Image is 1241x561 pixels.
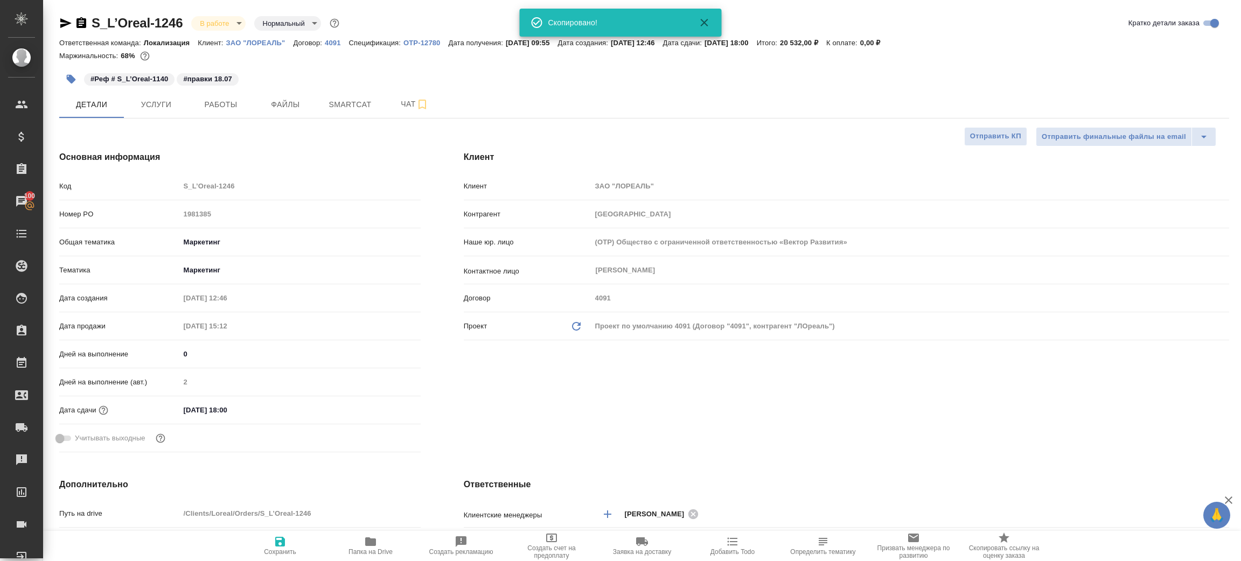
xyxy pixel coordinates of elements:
h4: Клиент [464,151,1229,164]
p: #Реф # S_L’Oreal-1140 [90,74,168,85]
span: Создать рекламацию [429,548,493,556]
span: Услуги [130,98,182,111]
span: Отправить финальные файлы на email [1042,131,1186,143]
button: В работе [197,19,232,28]
span: 100 [18,191,42,201]
button: Скопировать ссылку для ЯМессенджера [59,17,72,30]
span: Определить тематику [790,548,855,556]
button: Добавить Todo [687,531,778,561]
a: OTP-12780 [403,38,448,47]
span: Заявка на доставку [613,548,671,556]
input: Пустое поле [591,178,1229,194]
button: Добавить тэг [59,67,83,91]
p: Путь на drive [59,508,180,519]
div: В работе [254,16,321,31]
div: [PERSON_NAME] [625,507,702,521]
button: Заявка на доставку [597,531,687,561]
input: ✎ Введи что-нибудь [180,402,274,418]
div: Маркетинг [180,261,421,279]
span: Кратко детали заказа [1128,18,1200,29]
a: 100 [3,188,40,215]
button: Отправить финальные файлы на email [1036,127,1192,146]
p: Контрагент [464,209,591,220]
h4: Ответственные [464,478,1229,491]
span: [PERSON_NAME] [625,509,691,520]
div: В работе [191,16,245,31]
div: Проект по умолчанию 4091 (Договор "4091", контрагент "ЛОреаль") [591,317,1229,335]
p: Маржинальность: [59,52,121,60]
h4: Основная информация [59,151,421,164]
span: Призвать менеджера по развитию [875,544,952,559]
div: Маркетинг [180,233,421,251]
input: Пустое поле [591,206,1229,222]
p: Договор [464,293,591,304]
input: Пустое поле [180,206,421,222]
span: Детали [66,98,117,111]
p: Ответственная команда: [59,39,144,47]
p: Тематика [59,265,180,276]
input: Пустое поле [591,290,1229,306]
p: Дата продажи [59,321,180,332]
p: Дней на выполнение [59,349,180,360]
button: 🙏 [1203,502,1230,529]
button: Скопировать ссылку [75,17,88,30]
button: Нормальный [260,19,308,28]
span: Отправить КП [970,130,1021,143]
p: 4091 [325,39,348,47]
p: 68% [121,52,137,60]
button: Папка на Drive [325,531,416,561]
input: Пустое поле [591,234,1229,250]
p: Локализация [144,39,198,47]
p: Дата получения: [449,39,506,47]
span: правки 18.07 [176,74,239,83]
input: Пустое поле [180,178,421,194]
p: Дата сдачи [59,405,96,416]
h4: Дополнительно [59,478,421,491]
p: Клиент [464,181,591,192]
span: Чат [389,97,441,111]
p: Дата создания: [558,39,611,47]
p: Клиентские менеджеры [464,510,591,521]
button: Создать счет на предоплату [506,531,597,561]
button: Если добавить услуги и заполнить их объемом, то дата рассчитается автоматически [96,403,110,417]
button: Доп статусы указывают на важность/срочность заказа [327,16,341,30]
p: Проект [464,321,487,332]
span: 🙏 [1208,504,1226,527]
p: Номер PO [59,209,180,220]
button: 5400.78 RUB; [138,49,152,63]
p: Общая тематика [59,237,180,248]
span: Реф # S_L’Oreal-1140 [83,74,176,83]
div: split button [1036,127,1216,146]
button: Скопировать ссылку на оценку заказа [959,531,1049,561]
p: Спецификация: [349,39,403,47]
p: [DATE] 12:46 [611,39,663,47]
p: Дата создания [59,293,180,304]
a: ЗАО "ЛОРЕАЛЬ" [226,38,294,47]
p: Контактное лицо [464,266,591,277]
p: #правки 18.07 [183,74,232,85]
span: Папка на Drive [348,548,393,556]
p: Наше юр. лицо [464,237,591,248]
span: Файлы [260,98,311,111]
input: Пустое поле [180,506,421,521]
p: Договор: [293,39,325,47]
p: Дата сдачи: [663,39,705,47]
a: 4091 [325,38,348,47]
p: 20 532,00 ₽ [780,39,826,47]
button: Выбери, если сб и вс нужно считать рабочими днями для выполнения заказа. [154,431,168,445]
p: [DATE] 09:55 [506,39,558,47]
input: Пустое поле [180,318,274,334]
span: Работы [195,98,247,111]
input: Пустое поле [180,290,274,306]
button: Отправить КП [964,127,1027,146]
button: Создать рекламацию [416,531,506,561]
p: Код [59,181,180,192]
button: Сохранить [235,531,325,561]
button: Определить тематику [778,531,868,561]
input: ✎ Введи что-нибудь [180,346,421,362]
span: Создать счет на предоплату [513,544,590,559]
div: Скопировано! [548,17,683,28]
p: OTP-12780 [403,39,448,47]
p: ЗАО "ЛОРЕАЛЬ" [226,39,294,47]
p: 0,00 ₽ [860,39,889,47]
